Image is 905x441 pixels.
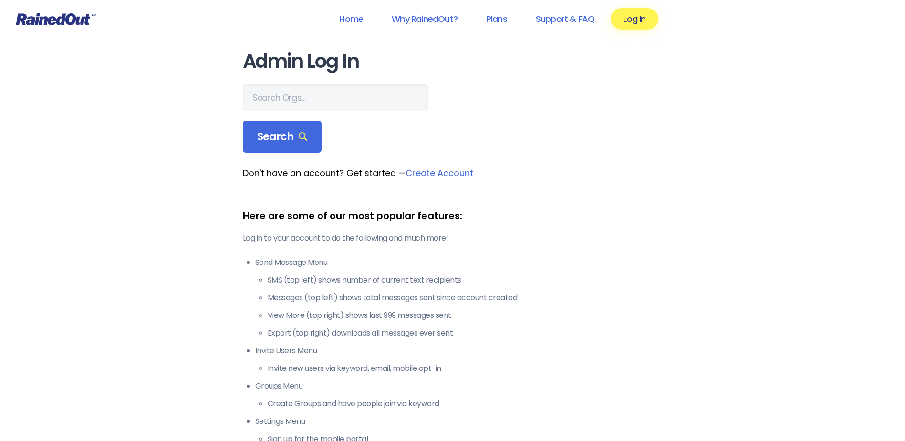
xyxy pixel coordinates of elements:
a: Create Account [406,167,473,179]
a: Support & FAQ [523,8,607,30]
div: Here are some of our most popular features: [243,209,663,223]
input: Search Orgs… [243,84,428,111]
li: Invite new users via keyword, email, mobile opt-in [268,363,663,374]
p: Log in to your account to do the following and much more! [243,232,663,244]
a: Log In [611,8,658,30]
h1: Admin Log In [243,51,663,72]
a: Why RainedOut? [379,8,470,30]
a: Home [327,8,375,30]
li: Invite Users Menu [255,345,663,374]
li: Create Groups and have people join via keyword [268,398,663,409]
div: Search [243,121,322,153]
span: Search [257,130,308,144]
li: Send Message Menu [255,257,663,339]
li: Messages (top left) shows total messages sent since account created [268,292,663,304]
a: Plans [474,8,520,30]
li: SMS (top left) shows number of current text recipients [268,274,663,286]
li: Groups Menu [255,380,663,409]
li: Export (top right) downloads all messages ever sent [268,327,663,339]
li: View More (top right) shows last 999 messages sent [268,310,663,321]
